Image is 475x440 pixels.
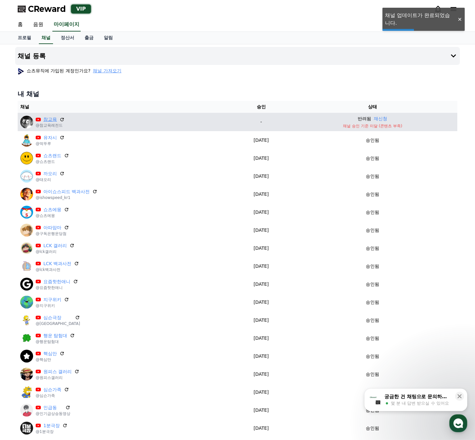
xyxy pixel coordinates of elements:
a: 쇼츠에몽 [43,206,61,213]
p: [DATE] [237,245,285,252]
a: LCK 백과사전 [43,260,71,267]
p: 승인됨 [366,335,379,342]
a: 출금 [79,32,99,44]
a: CReward [18,4,66,14]
p: 채널 승인 기준 미달 (콘텐츠 부족) [291,123,455,129]
p: [DATE] [237,191,285,198]
img: 원피스 갤러리 [20,368,33,381]
a: 행운 탐험대 [43,332,67,339]
p: [DATE] [237,137,285,144]
p: [DATE] [237,371,285,378]
img: 1분극장 [20,422,33,435]
img: 요즘핫한애니 [20,278,33,291]
p: [DATE] [237,173,285,180]
img: LCK 갤러리 [20,242,33,255]
button: 재신청 [374,115,387,122]
img: 아이쇼스피드 백과사전 [20,188,33,201]
p: 승인됨 [366,281,379,288]
p: 승인됨 [366,353,379,360]
span: 대화 [59,214,67,219]
a: 요즘핫한애니 [43,278,70,285]
a: 까오리 [43,170,57,177]
th: 채널 [18,101,234,113]
p: @인기급상승동영상 [36,411,70,416]
p: 승인됨 [366,317,379,324]
a: 1분극장 [43,422,60,429]
p: [DATE] [237,335,285,342]
span: 설정 [99,213,107,219]
p: [DATE] [237,353,285,360]
p: [DATE] [237,425,285,432]
p: @원피스갤러리 [36,375,79,380]
h4: 내 채널 [18,89,457,98]
a: LCK 갤러리 [43,242,67,249]
p: [DATE] [237,299,285,306]
a: 정산서 [56,32,79,44]
a: 대화 [42,204,83,220]
img: 까오리 [20,170,33,183]
p: @요즘핫한애니 [36,285,78,290]
a: 지구위키 [43,296,61,303]
p: 승인됨 [366,173,379,180]
p: [DATE] [237,155,285,162]
a: 심슨가족 [43,386,61,393]
a: 인급동 [43,404,63,411]
p: 승인됨 [366,425,379,432]
p: @구독은행운당첨 [36,231,69,236]
p: 쇼츠뮤직에 가입된 계정인가요? [18,67,121,74]
h4: 채널 등록 [18,52,46,59]
button: 채널 등록 [15,47,460,65]
p: [DATE] [237,209,285,216]
img: 행운 탐험대 [20,332,33,345]
p: 승인됨 [366,209,379,216]
p: 승인됨 [366,191,379,198]
p: @1분극장 [36,429,67,434]
button: 채널 가져오기 [93,67,121,74]
p: 승인됨 [366,263,379,270]
p: [DATE] [237,263,285,270]
span: 홈 [20,213,24,219]
div: VIP [71,4,91,13]
p: 승인됨 [366,227,379,234]
a: 채널 [39,32,53,44]
a: 유자시 [43,134,57,141]
p: [DATE] [237,317,285,324]
p: @쇼츠랜드 [36,159,69,164]
img: profile [18,68,24,75]
p: 승인됨 [366,155,379,162]
a: 아이쇼스피드 백과사전 [43,188,90,195]
th: 승인 [234,101,288,113]
img: 지구위키 [20,296,33,309]
img: 쇼츠랜드 [20,152,33,165]
img: 유자시 [20,134,33,147]
img: 아따맘마 [20,224,33,237]
p: 승인됨 [366,299,379,306]
a: 아따맘마 [43,224,61,231]
th: 상태 [288,101,457,113]
img: 심슨극장 [20,314,33,327]
a: 쇼츠랜드 [43,152,61,159]
a: 홈 [2,204,42,220]
a: 홈 [13,18,28,31]
a: 프로필 [13,32,36,44]
a: 음원 [28,18,49,31]
p: 승인됨 [366,137,379,144]
p: @[GEOGRAPHIC_DATA] [36,321,80,326]
p: 승인됨 [366,245,379,252]
p: @지구위키 [36,303,69,308]
p: @태오리 [36,177,65,182]
a: 마이페이지 [52,18,81,31]
p: 승인됨 [366,371,379,378]
p: [DATE] [237,407,285,414]
img: 참교육 [20,116,33,129]
p: @lck갤러리 [36,249,75,254]
img: 핵심만 [20,350,33,363]
span: CReward [28,4,66,14]
p: - [237,119,285,125]
p: @핵심만 [36,357,65,362]
a: 핵심만 [43,350,57,357]
p: @먹뚜루 [36,141,65,146]
a: 참교육 [43,116,57,123]
p: @lck백과사전 [36,267,79,272]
